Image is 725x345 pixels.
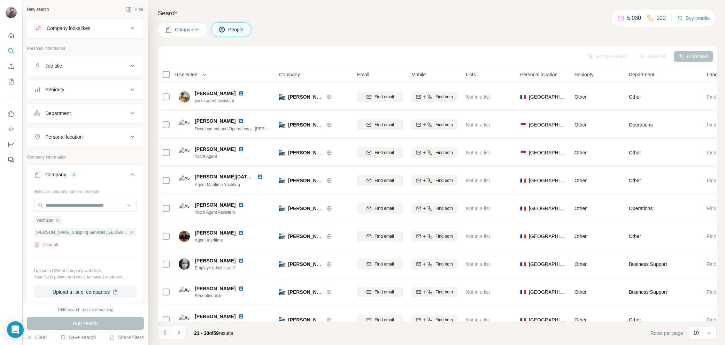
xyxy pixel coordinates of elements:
[375,205,394,212] span: Find email
[195,257,236,264] span: [PERSON_NAME]
[357,287,403,297] button: Find email
[411,287,457,297] button: Find both
[195,201,236,208] span: [PERSON_NAME]
[27,334,47,341] button: Clear
[179,314,190,325] img: Avatar
[27,20,144,37] button: Company lookalikes
[288,317,426,323] span: [PERSON_NAME] Shipping Services [GEOGRAPHIC_DATA]
[375,122,394,128] span: Find email
[629,93,641,100] span: Other
[47,25,90,32] div: Company lookalikes
[435,122,453,128] span: Find both
[279,122,285,128] img: Logo of Catalano Shipping Services Mediterranean
[45,133,83,140] div: Personal location
[279,150,285,155] img: Logo of Catalano Shipping Services Mediterranean
[175,71,198,78] span: 0 selected
[195,117,236,124] span: [PERSON_NAME]
[574,206,587,211] span: Other
[529,177,566,184] span: [GEOGRAPHIC_DATA]
[288,178,426,183] span: [PERSON_NAME] Shipping Services [GEOGRAPHIC_DATA]
[27,58,144,74] button: Job title
[279,71,300,78] span: Company
[179,231,190,242] img: Avatar
[411,175,457,186] button: Find both
[529,93,566,100] span: [GEOGRAPHIC_DATA]
[529,289,566,296] span: [GEOGRAPHIC_DATA]
[279,94,285,100] img: Logo of Catalano Shipping Services Mediterranean
[195,293,252,299] span: Réceptionniste
[466,261,490,267] span: Not in a list
[574,150,587,155] span: Other
[172,325,186,339] button: Navigate to next page
[435,317,453,323] span: Find both
[27,6,49,13] div: New search
[520,316,526,323] span: 🇫🇷
[34,268,137,274] p: Upload a CSV of company websites.
[435,261,453,267] span: Find both
[279,206,285,211] img: Logo of Catalano Shipping Services Mediterranean
[179,203,190,214] img: Avatar
[288,206,426,211] span: [PERSON_NAME] Shipping Services [GEOGRAPHIC_DATA]
[411,71,426,78] span: Mobile
[195,174,294,179] span: [PERSON_NAME][DATE] [PERSON_NAME]
[238,146,244,152] img: LinkedIn logo
[529,261,566,268] span: [GEOGRAPHIC_DATA]
[629,149,641,156] span: Other
[288,150,426,155] span: [PERSON_NAME] Shipping Services [GEOGRAPHIC_DATA]
[574,122,587,128] span: Other
[195,98,252,104] span: yacht agent assistant
[435,149,453,156] span: Find both
[574,261,587,267] span: Other
[288,261,426,267] span: [PERSON_NAME] Shipping Services [GEOGRAPHIC_DATA]
[279,261,285,267] img: Logo of Catalano Shipping Services Mediterranean
[228,26,244,33] span: People
[411,231,457,242] button: Find both
[466,206,490,211] span: Not in a list
[60,334,96,341] button: Save search
[195,265,252,271] span: Employé administratif
[520,205,526,212] span: 🇫🇷
[45,110,71,117] div: Department
[520,177,526,184] span: 🇫🇷
[6,45,17,57] button: Search
[629,121,653,128] span: Operations
[520,233,526,240] span: 🇫🇷
[45,171,66,178] div: Company
[179,147,190,158] img: Avatar
[194,330,233,336] span: results
[158,8,717,18] h4: Search
[411,259,457,269] button: Find both
[357,231,403,242] button: Find email
[27,45,144,52] p: Personal information
[195,321,252,327] span: Yacht Agent Assistant
[529,233,566,240] span: [GEOGRAPHIC_DATA]
[279,317,285,323] img: Logo of Catalano Shipping Services Mediterranean
[375,289,394,295] span: Find email
[6,123,17,136] button: Use Surfe API
[574,289,587,295] span: Other
[411,315,457,325] button: Find both
[520,71,557,78] span: Personal location
[6,154,17,166] button: Feedback
[357,92,403,102] button: Find email
[357,120,403,130] button: Find email
[529,149,566,156] span: [GEOGRAPHIC_DATA]
[466,71,476,78] span: Lists
[375,233,394,239] span: Find email
[288,122,426,128] span: [PERSON_NAME] Shipping Services [GEOGRAPHIC_DATA]
[466,289,490,295] span: Not in a list
[6,7,17,18] img: Avatar
[57,307,114,313] div: 1940 search results remaining
[194,330,209,336] span: 21 - 30
[677,13,710,23] button: Buy credits
[375,94,394,100] span: Find email
[466,317,490,323] span: Not in a list
[520,93,526,100] span: 🇫🇷
[34,274,137,280] p: Your list is private and won't be saved or shared.
[574,94,587,100] span: Other
[357,175,403,186] button: Find email
[121,4,148,15] button: Hide
[279,178,285,183] img: Logo of Catalano Shipping Services Mediterranean
[109,334,144,341] button: Share filters
[238,118,244,124] img: LinkedIn logo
